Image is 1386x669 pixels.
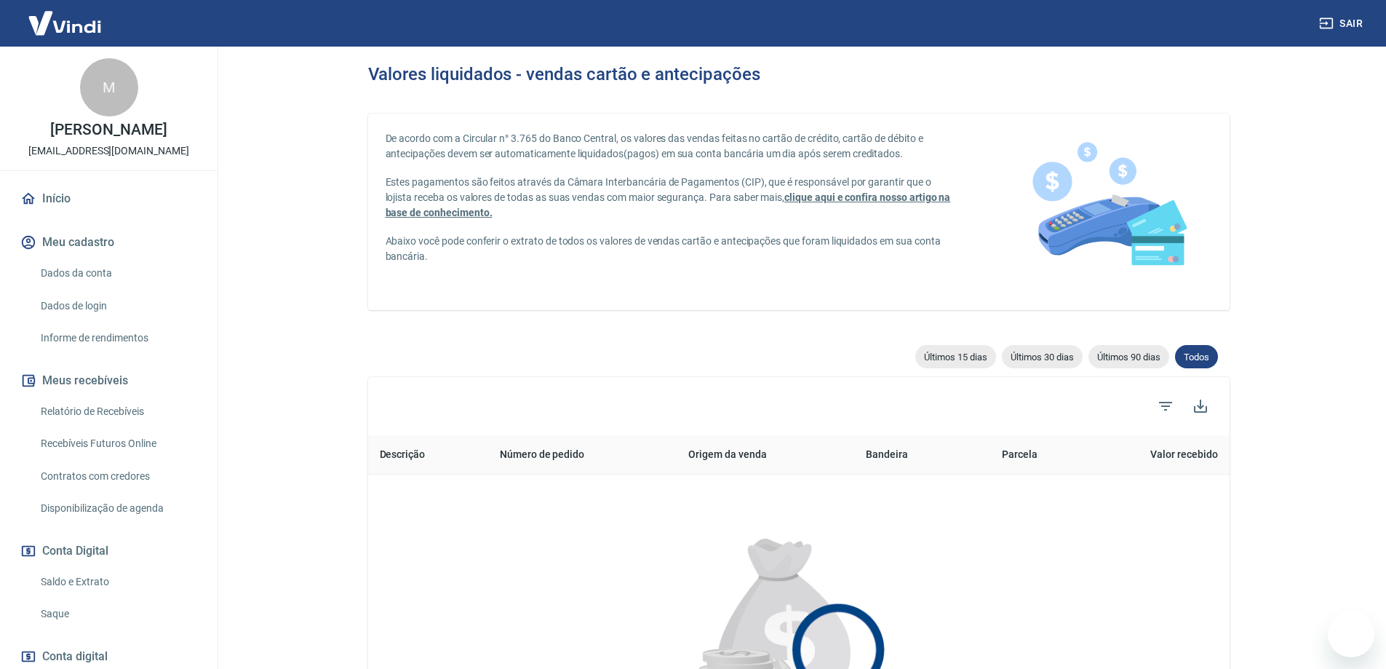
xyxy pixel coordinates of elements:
a: Dados da conta [35,258,200,288]
a: Saldo e Extrato [35,567,200,597]
th: Valor recebido [1071,435,1230,475]
th: Bandeira [854,435,968,475]
p: Abaixo você pode conferir o extrato de todos os valores de vendas cartão e antecipações que foram... [386,234,955,264]
a: Dados de login [35,291,200,321]
div: M [80,58,138,116]
img: card-liquidations.916113cab14af1f97834.png [1010,114,1206,310]
p: De acordo com a Circular n° 3.765 do Banco Central, os valores das vendas feitas no cartão de cré... [386,131,955,162]
div: Últimos 90 dias [1088,345,1169,368]
h3: Valores liquidados - vendas cartão e antecipações [368,64,760,84]
p: [EMAIL_ADDRESS][DOMAIN_NAME] [28,143,189,159]
a: Relatório de Recebíveis [35,397,200,427]
button: Conta Digital [17,535,200,567]
button: Meu cadastro [17,226,200,258]
div: Todos [1175,345,1218,368]
span: Conta digital [42,646,108,667]
div: Últimos 15 dias [915,345,996,368]
button: Meus recebíveis [17,365,200,397]
button: Sair [1316,10,1369,37]
th: Origem da venda [677,435,854,475]
p: Estes pagamentos são feitos através da Câmara Interbancária de Pagamentos (CIP), que é responsáve... [386,175,955,221]
th: Número de pedido [488,435,677,475]
a: Informe de rendimentos [35,323,200,353]
a: Início [17,183,200,215]
th: Parcela [968,435,1071,475]
p: [PERSON_NAME] [50,122,167,138]
span: Últimos 30 dias [1002,352,1083,363]
div: Últimos 30 dias [1002,345,1083,368]
span: Últimos 90 dias [1088,352,1169,363]
span: Todos [1175,352,1218,363]
a: Saque [35,599,200,629]
a: Contratos com credores [35,462,200,491]
span: Filtros [1148,389,1183,424]
iframe: Botão para abrir a janela de mensagens [1328,611,1374,657]
button: Baixar listagem [1183,389,1218,424]
a: Disponibilização de agenda [35,494,200,523]
a: Recebíveis Futuros Online [35,429,200,459]
img: Vindi [17,1,112,45]
th: Descrição [368,435,488,475]
span: Últimos 15 dias [915,352,996,363]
